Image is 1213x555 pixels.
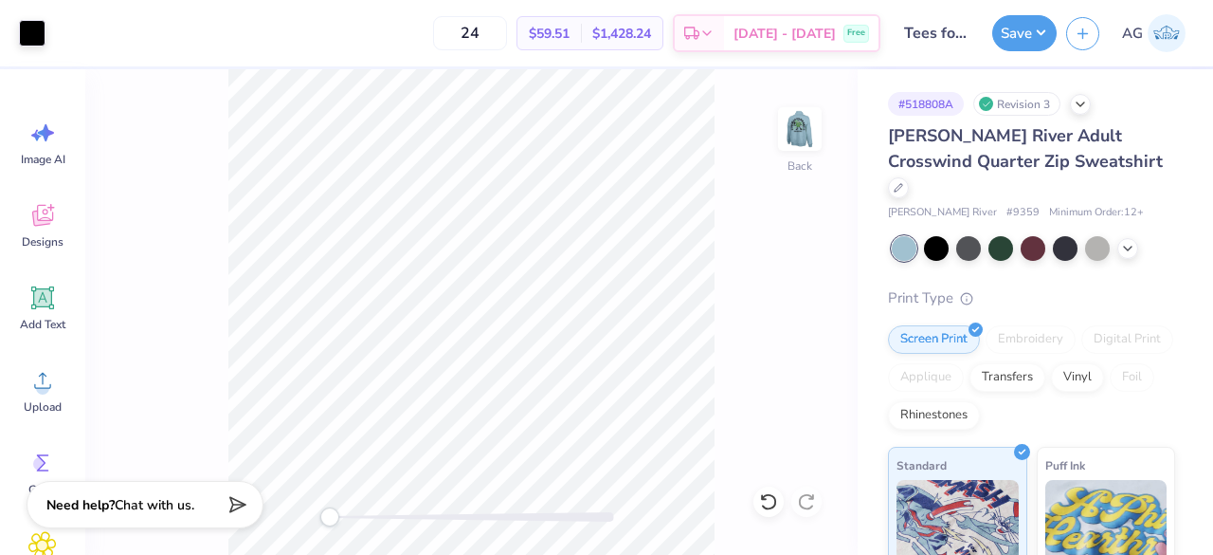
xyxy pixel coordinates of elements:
[46,496,115,514] strong: Need help?
[320,508,339,527] div: Accessibility label
[22,234,63,250] span: Designs
[1148,14,1186,52] img: Akshika Gurao
[888,124,1163,173] span: [PERSON_NAME] River Adult Crosswind Quarter Zip Sweatshirt
[888,205,997,221] span: [PERSON_NAME] River
[1113,14,1194,52] a: AG
[888,287,1175,309] div: Print Type
[847,27,865,40] span: Free
[973,92,1060,116] div: Revision 3
[1122,23,1143,45] span: AG
[992,15,1057,51] button: Save
[20,317,65,332] span: Add Text
[592,24,651,44] span: $1,428.24
[433,16,507,50] input: – –
[888,92,964,116] div: # 518808A
[24,399,62,415] span: Upload
[888,325,980,354] div: Screen Print
[896,455,947,475] span: Standard
[529,24,570,44] span: $59.51
[1049,205,1144,221] span: Minimum Order: 12 +
[21,152,65,167] span: Image AI
[890,14,983,52] input: Untitled Design
[1045,455,1085,475] span: Puff Ink
[1051,363,1104,392] div: Vinyl
[1081,325,1173,354] div: Digital Print
[788,157,812,175] div: Back
[1006,205,1040,221] span: # 9359
[115,496,194,514] span: Chat with us.
[733,24,836,44] span: [DATE] - [DATE]
[888,363,964,392] div: Applique
[969,363,1045,392] div: Transfers
[888,401,980,430] div: Rhinestones
[781,110,819,148] img: Back
[986,325,1076,354] div: Embroidery
[1110,363,1154,392] div: Foil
